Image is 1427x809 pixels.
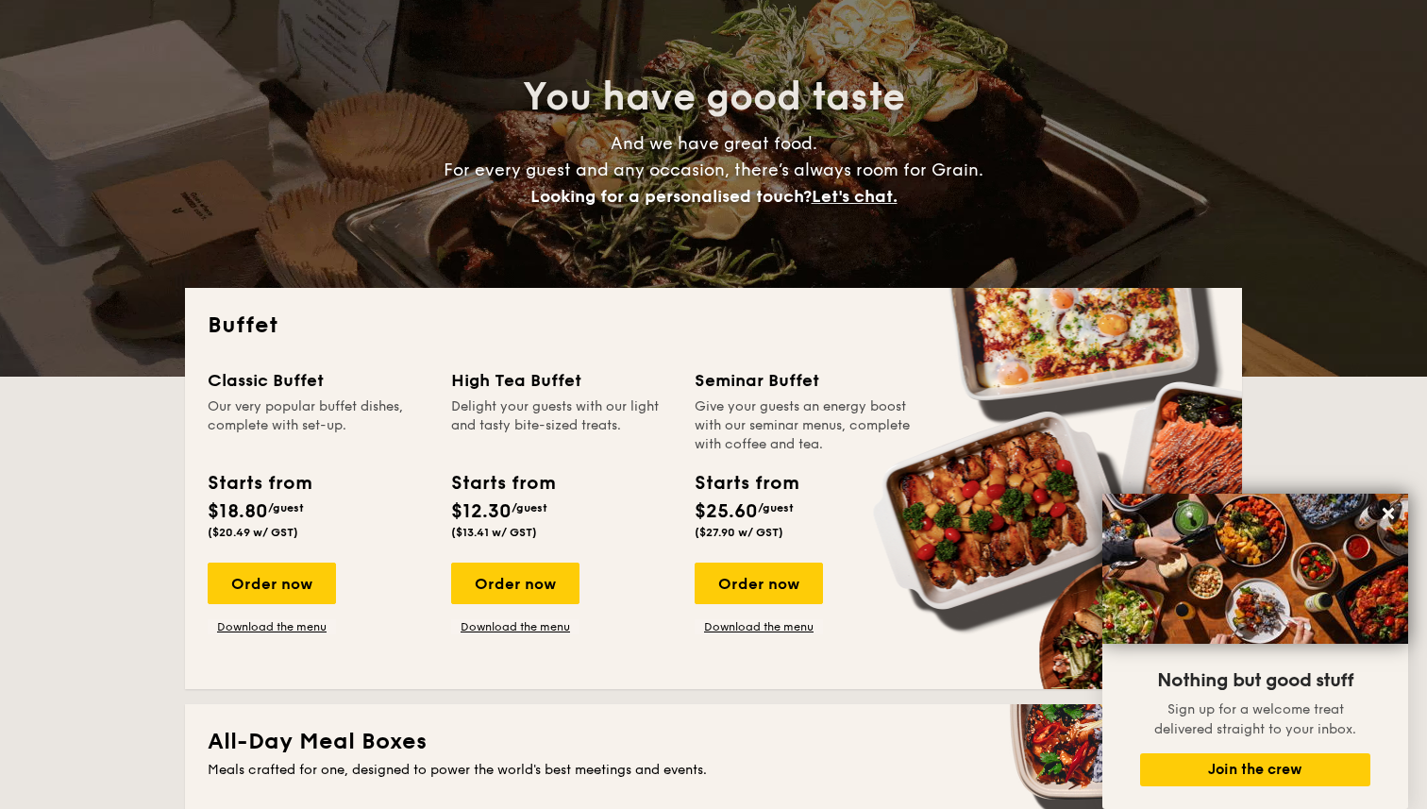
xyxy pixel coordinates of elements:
span: Nothing but good stuff [1157,669,1353,692]
button: Close [1373,498,1403,529]
span: Looking for a personalised touch? [530,186,812,207]
span: $12.30 [451,500,512,523]
div: Our very popular buffet dishes, complete with set-up. [208,397,428,454]
span: ($20.49 w/ GST) [208,526,298,539]
span: $25.60 [695,500,758,523]
span: Sign up for a welcome treat delivered straight to your inbox. [1154,701,1356,737]
span: /guest [512,501,547,514]
a: Download the menu [451,619,579,634]
span: /guest [268,501,304,514]
span: $18.80 [208,500,268,523]
div: Starts from [695,469,797,497]
div: Order now [451,563,579,604]
span: /guest [758,501,794,514]
div: Starts from [208,469,311,497]
div: Starts from [451,469,554,497]
div: High Tea Buffet [451,367,672,394]
span: You have good taste [523,75,905,120]
img: DSC07876-Edit02-Large.jpeg [1102,494,1408,644]
span: And we have great food. For every guest and any occasion, there’s always room for Grain. [444,133,983,207]
div: Classic Buffet [208,367,428,394]
button: Join the crew [1140,753,1370,786]
a: Download the menu [695,619,823,634]
span: ($27.90 w/ GST) [695,526,783,539]
div: Seminar Buffet [695,367,915,394]
h2: Buffet [208,311,1219,341]
div: Give your guests an energy boost with our seminar menus, complete with coffee and tea. [695,397,915,454]
h2: All-Day Meal Boxes [208,727,1219,757]
span: Let's chat. [812,186,898,207]
div: Order now [695,563,823,604]
div: Meals crafted for one, designed to power the world's best meetings and events. [208,761,1219,780]
span: ($13.41 w/ GST) [451,526,537,539]
div: Delight your guests with our light and tasty bite-sized treats. [451,397,672,454]
div: Order now [208,563,336,604]
a: Download the menu [208,619,336,634]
